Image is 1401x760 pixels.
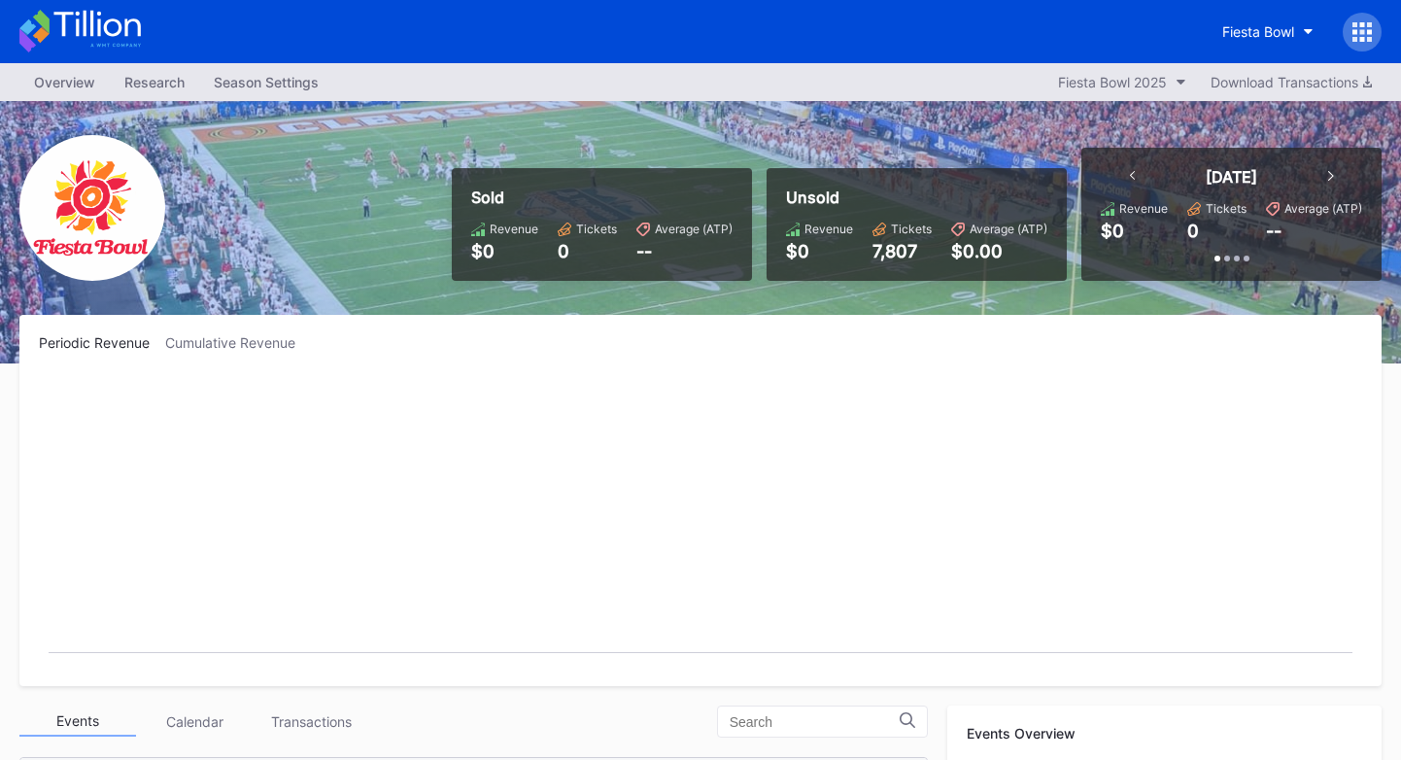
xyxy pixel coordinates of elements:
[19,135,165,281] img: FiestaBowl.png
[19,707,136,737] div: Events
[490,222,538,236] div: Revenue
[253,707,369,737] div: Transactions
[804,222,853,236] div: Revenue
[1206,201,1247,216] div: Tickets
[19,68,110,96] a: Overview
[1206,167,1257,187] div: [DATE]
[1208,14,1328,50] button: Fiesta Bowl
[1101,221,1124,241] div: $0
[655,222,733,236] div: Average (ATP)
[1119,201,1168,216] div: Revenue
[39,334,165,351] div: Periodic Revenue
[1222,23,1294,40] div: Fiesta Bowl
[471,188,733,207] div: Sold
[891,222,932,236] div: Tickets
[471,241,538,261] div: $0
[951,241,1047,261] div: $0.00
[970,222,1047,236] div: Average (ATP)
[110,68,199,96] a: Research
[1211,74,1372,90] div: Download Transactions
[872,241,932,261] div: 7,807
[636,241,733,261] div: --
[1058,74,1167,90] div: Fiesta Bowl 2025
[1266,221,1281,241] div: --
[39,375,1362,667] svg: Chart title
[1187,221,1199,241] div: 0
[1201,69,1382,95] button: Download Transactions
[1048,69,1196,95] button: Fiesta Bowl 2025
[558,241,617,261] div: 0
[786,188,1047,207] div: Unsold
[1284,201,1362,216] div: Average (ATP)
[165,334,311,351] div: Cumulative Revenue
[136,707,253,737] div: Calendar
[730,714,900,730] input: Search
[786,241,853,261] div: $0
[967,725,1362,742] div: Events Overview
[576,222,617,236] div: Tickets
[199,68,333,96] a: Season Settings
